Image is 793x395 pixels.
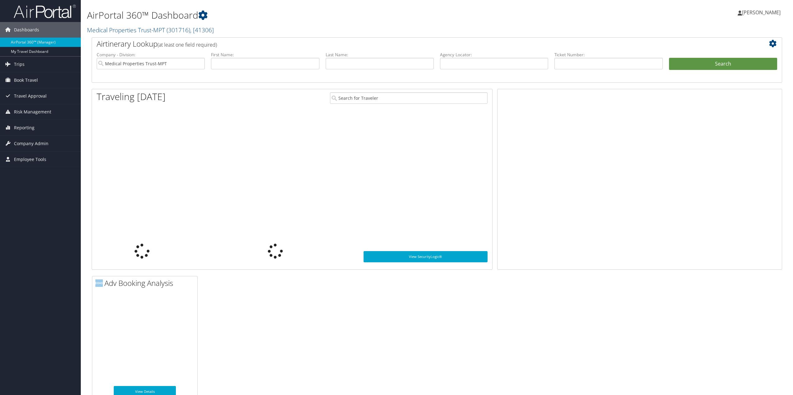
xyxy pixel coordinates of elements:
[14,136,48,151] span: Company Admin
[87,9,553,22] h1: AirPortal 360™ Dashboard
[14,4,76,19] img: airportal-logo.png
[330,92,488,104] input: Search for Traveler
[97,90,166,103] h1: Traveling [DATE]
[742,9,781,16] span: [PERSON_NAME]
[95,278,197,288] h2: Adv Booking Analysis
[14,104,51,120] span: Risk Management
[87,26,214,34] a: Medical Properties Trust-MPT
[14,120,34,135] span: Reporting
[211,52,319,58] label: First Name:
[14,22,39,38] span: Dashboards
[95,279,103,287] img: domo-logo.png
[158,41,217,48] span: (at least one field required)
[97,39,720,49] h2: Airtinerary Lookup
[669,58,777,70] button: Search
[554,52,662,58] label: Ticket Number:
[14,57,25,72] span: Trips
[190,26,214,34] span: , [ 41306 ]
[364,251,488,262] a: View SecurityLogic®
[14,152,46,167] span: Employee Tools
[14,72,38,88] span: Book Travel
[167,26,190,34] span: ( 301716 )
[14,88,47,104] span: Travel Approval
[326,52,434,58] label: Last Name:
[97,52,205,58] label: Company - Division:
[440,52,548,58] label: Agency Locator:
[738,3,787,22] a: [PERSON_NAME]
